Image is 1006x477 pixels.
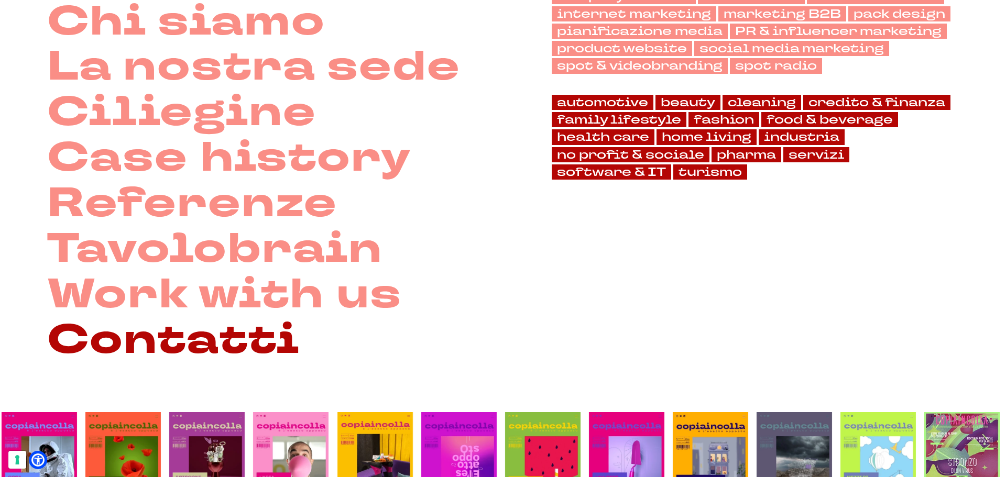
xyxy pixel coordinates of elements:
[31,453,45,467] a: Open Accessibility Menu
[8,451,26,469] button: Le tue preferenze relative al consenso per le tecnologie di tracciamento
[655,95,720,110] a: beauty
[552,95,653,110] a: automotive
[723,95,801,110] a: cleaning
[712,147,781,162] a: pharma
[552,112,686,127] a: family lifestyle
[47,272,402,318] a: Work with us
[657,129,757,145] a: home living
[848,6,950,21] a: pack design
[694,41,889,56] a: social media marketing
[552,24,728,39] a: pianificazione media
[552,164,671,180] a: software & IT
[47,181,337,227] a: Referenze
[759,129,845,145] a: industria
[552,129,654,145] a: health care
[730,24,947,39] a: PR & influencer marketing
[718,6,846,21] a: marketing B2B
[552,6,716,21] a: internet marketing
[552,147,709,162] a: no profit & sociale
[552,58,728,73] a: spot & videobranding
[47,136,411,181] a: Case history
[47,318,300,363] a: Contatti
[761,112,898,127] a: food & beverage
[47,90,316,136] a: Ciliegine
[688,112,759,127] a: fashion
[47,45,461,90] a: La nostra sede
[803,95,950,110] a: credito & finanza
[47,227,382,272] a: Tavolobrain
[730,58,822,73] a: spot radio
[783,147,849,162] a: servizi
[552,41,692,56] a: product website
[673,164,747,180] a: turismo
